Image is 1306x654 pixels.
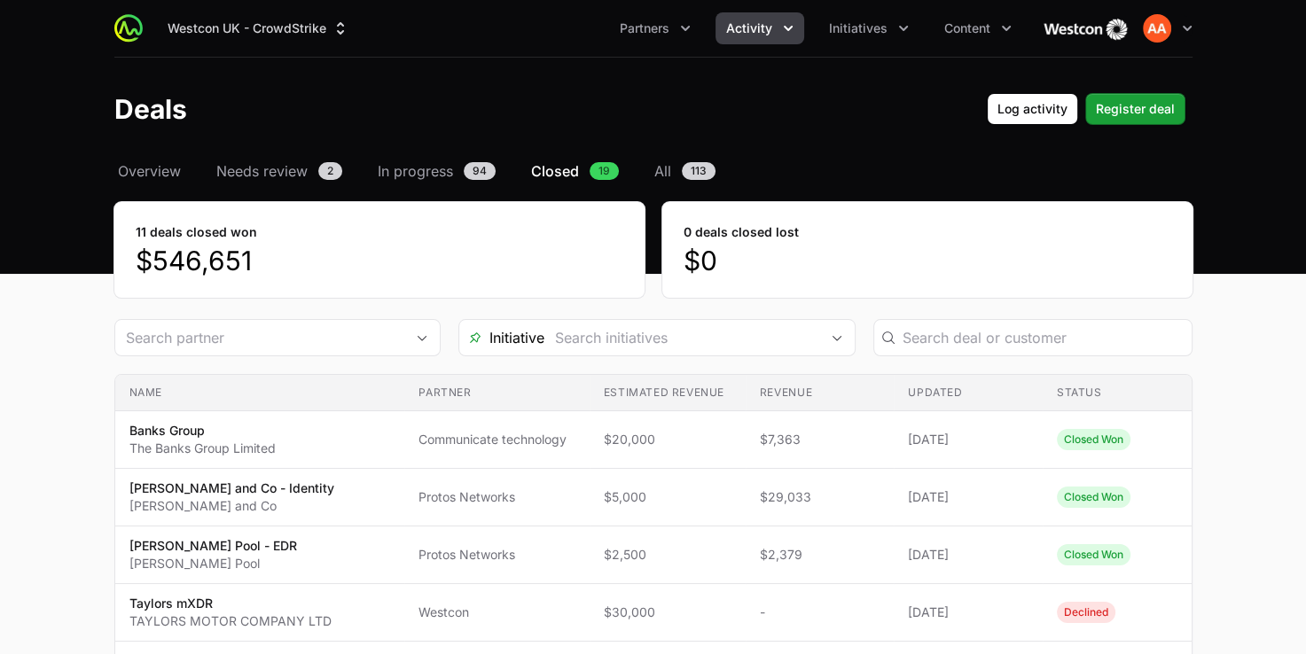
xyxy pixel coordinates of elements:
button: Activity [716,12,804,44]
button: Partners [609,12,701,44]
div: Content menu [934,12,1022,44]
img: Westcon UK [1044,11,1129,46]
span: All [654,160,671,182]
span: In progress [378,160,453,182]
input: Search partner [115,320,404,355]
span: Log activity [997,98,1067,120]
div: Partners menu [609,12,701,44]
button: Content [934,12,1022,44]
span: $2,379 [760,546,880,564]
span: Communicate technology [418,431,575,448]
span: [DATE] [908,488,1028,506]
span: $30,000 [604,603,731,621]
span: Westcon [418,603,575,621]
button: Westcon UK - CrowdStrike [157,12,360,44]
span: Activity [726,19,772,37]
span: Overview [118,160,181,182]
input: Search deal or customer [903,327,1181,348]
dd: $0 [684,245,1171,276]
p: [PERSON_NAME] and Co [129,497,334,515]
span: [DATE] [908,431,1028,448]
span: $29,033 [760,488,880,506]
div: Primary actions [987,93,1185,125]
p: Banks Group [129,422,276,440]
p: [PERSON_NAME] and Co - Identity [129,479,334,497]
a: Closed19 [528,160,622,182]
span: 94 [464,162,496,180]
p: [PERSON_NAME] Pool - EDR [129,537,297,555]
span: Needs review [216,160,308,182]
div: Main navigation [143,12,1022,44]
h1: Deals [114,93,187,125]
a: All113 [651,160,719,182]
span: Initiative [459,327,544,348]
dt: 0 deals closed lost [684,223,1171,241]
th: Partner [404,375,589,411]
th: Estimated revenue [590,375,746,411]
span: Closed [531,160,579,182]
span: Partners [620,19,669,37]
span: Content [944,19,990,37]
p: [PERSON_NAME] Pool [129,555,297,572]
section: stats [114,202,1193,298]
span: 113 [682,162,716,180]
a: Needs review2 [213,160,346,182]
span: $2,500 [604,546,731,564]
dd: $546,651 [136,245,623,276]
button: Log activity [987,93,1078,125]
span: Register deal [1096,98,1175,120]
a: Overview [114,160,184,182]
img: Aaron Abulhawa [1143,14,1171,43]
span: Initiatives [829,19,888,37]
span: 2 [318,162,342,180]
span: 19 [590,162,619,180]
span: Protos Networks [418,488,575,506]
div: Open [404,320,440,355]
span: $20,000 [604,431,731,448]
p: TAYLORS MOTOR COMPANY LTD [129,612,332,630]
dt: 11 deals closed won [136,223,623,241]
span: $7,363 [760,431,880,448]
span: - [760,603,880,621]
th: Name [115,375,405,411]
div: Activity menu [716,12,804,44]
input: Search initiatives [544,320,819,355]
span: $5,000 [604,488,731,506]
div: Supplier switch menu [157,12,360,44]
th: Status [1043,375,1192,411]
th: Updated [894,375,1043,411]
img: ActivitySource [114,14,143,43]
span: [DATE] [908,546,1028,564]
th: Revenue [746,375,895,411]
div: Initiatives menu [818,12,919,44]
button: Register deal [1085,93,1185,125]
span: Protos Networks [418,546,575,564]
p: Taylors mXDR [129,595,332,612]
a: In progress94 [374,160,499,182]
p: The Banks Group Limited [129,440,276,457]
nav: Deals navigation [114,160,1193,182]
span: [DATE] [908,603,1028,621]
button: Initiatives [818,12,919,44]
div: Open [819,320,855,355]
